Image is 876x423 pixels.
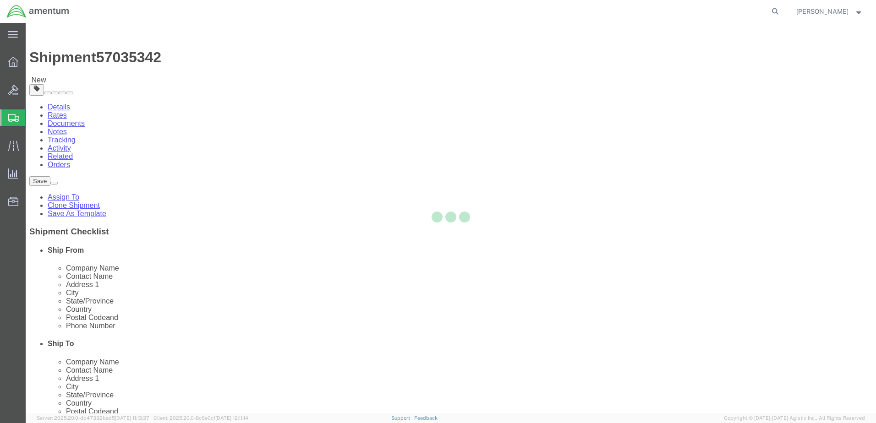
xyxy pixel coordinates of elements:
img: logo [6,5,70,18]
a: Support [391,415,414,421]
span: [DATE] 12:11:14 [215,415,248,421]
span: [DATE] 11:13:37 [115,415,149,421]
span: Server: 2025.20.0-db47332bad5 [37,415,149,421]
a: Feedback [414,415,438,421]
span: Copyright © [DATE]-[DATE] Agistix Inc., All Rights Reserved [724,414,865,422]
span: Dennis McNamara [796,6,849,16]
button: [PERSON_NAME] [796,6,864,17]
span: Client: 2025.20.0-8c6e0cf [153,415,248,421]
